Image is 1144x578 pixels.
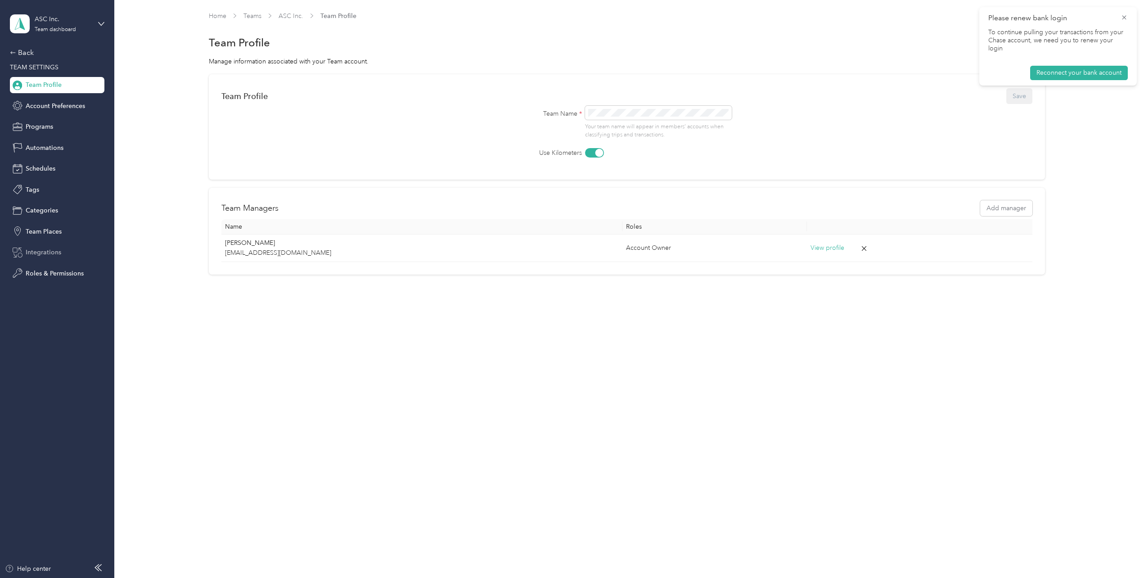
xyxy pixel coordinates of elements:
span: Integrations [26,248,61,257]
span: Account Preferences [26,101,85,111]
p: [PERSON_NAME] [225,238,619,248]
button: Add manager [980,200,1032,216]
div: Team Profile [221,91,268,101]
a: Home [209,12,226,20]
a: ASC Inc. [279,12,303,20]
p: Please renew bank login [988,13,1114,24]
span: TEAM SETTINGS [10,63,59,71]
th: Name [221,219,622,235]
button: Reconnect your bank account [1030,66,1128,80]
span: Categories [26,206,58,215]
h2: Team Managers [221,202,279,214]
span: Team Profile [26,80,62,90]
a: Teams [243,12,261,20]
label: Use Kilometers [501,148,582,158]
span: Tags [26,185,39,194]
span: Roles & Permissions [26,269,84,278]
h1: Team Profile [209,38,270,47]
p: To continue pulling your transactions from your Chase account, we need you to renew your login [988,28,1128,53]
span: Team Profile [320,11,356,21]
iframe: Everlance-gr Chat Button Frame [1094,528,1144,578]
span: Programs [26,122,53,131]
span: Schedules [26,164,55,173]
span: Automations [26,143,63,153]
span: Team Places [26,227,62,236]
div: Team dashboard [35,27,76,32]
button: Help center [5,564,51,573]
p: [EMAIL_ADDRESS][DOMAIN_NAME] [225,248,619,258]
label: Team Name [501,109,582,118]
div: ASC Inc. [35,14,91,24]
div: Back [10,47,100,58]
th: Roles [622,219,807,235]
button: View profile [811,243,844,253]
p: Your team name will appear in members’ accounts when classifying trips and transactions. [585,123,732,139]
div: Manage information associated with your Team account. [209,57,1045,66]
div: Account Owner [626,243,803,253]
